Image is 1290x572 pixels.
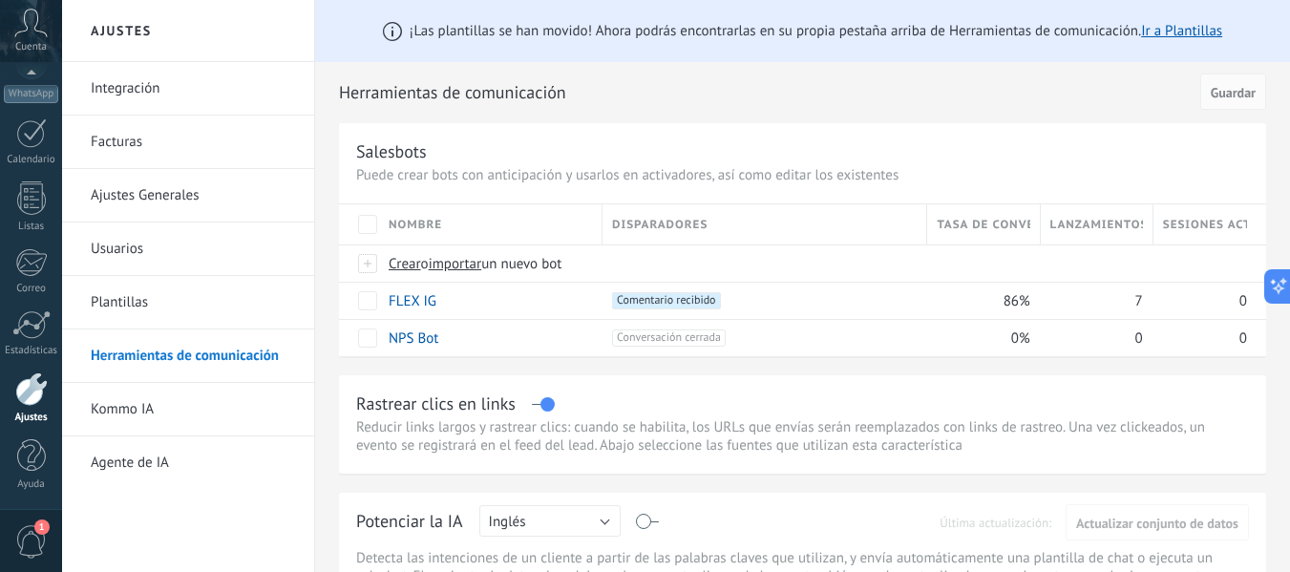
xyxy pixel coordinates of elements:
div: Rastrear clics en links [356,392,516,414]
li: Plantillas [62,276,314,329]
div: Salesbots [356,140,427,162]
span: Crear [389,255,421,273]
li: Agente de IA [62,436,314,489]
h2: Herramientas de comunicación [339,74,1194,112]
span: 0 [1135,329,1143,348]
div: 0 [1153,283,1247,319]
div: Potenciar la IA [356,510,463,540]
button: Guardar [1200,74,1266,110]
a: Herramientas de comunicación [91,329,295,383]
div: Correo [4,283,59,295]
a: Ajustes Generales [91,169,295,222]
li: Facturas [62,116,314,169]
li: Herramientas de comunicación [62,329,314,383]
div: Ayuda [4,478,59,491]
a: FLEX IG [389,292,436,310]
li: Integración [62,62,314,116]
span: Inglés [489,513,526,531]
span: 0 [1239,329,1247,348]
span: Nombre [389,216,442,234]
span: 0 [1239,292,1247,310]
a: Integración [91,62,295,116]
span: un nuevo bot [481,255,561,273]
a: Ir a Plantillas [1141,22,1222,40]
span: 1 [34,519,50,535]
a: NPS Bot [389,329,438,348]
span: 0% [1011,329,1030,348]
span: importar [429,255,482,273]
li: Ajustes Generales [62,169,314,222]
div: 0% [927,320,1030,356]
span: Guardar [1211,86,1256,99]
div: Listas [4,221,59,233]
div: WhatsApp [4,85,58,103]
a: Facturas [91,116,295,169]
div: Ajustes [4,412,59,424]
div: 0 [1153,320,1247,356]
a: Plantillas [91,276,295,329]
span: Comentario recibido [612,292,720,309]
a: Usuarios [91,222,295,276]
div: 7 [1041,283,1144,319]
span: Sesiones activas [1163,216,1247,234]
span: Disparadores [612,216,708,234]
li: Usuarios [62,222,314,276]
span: ¡Las plantillas se han movido! Ahora podrás encontrarlas en su propia pestaña arriba de Herramien... [410,22,1222,40]
a: Agente de IA [91,436,295,490]
p: Puede crear bots con anticipación y usarlos en activadores, así como editar los existentes [356,166,1249,184]
span: o [421,255,429,273]
span: Lanzamientos totales [1050,216,1143,234]
div: 86% [927,283,1030,319]
button: Inglés [479,505,621,537]
li: Kommo IA [62,383,314,436]
div: Estadísticas [4,345,59,357]
span: 7 [1135,292,1143,310]
div: Calendario [4,154,59,166]
a: Kommo IA [91,383,295,436]
span: Cuenta [15,41,47,53]
span: 86% [1004,292,1030,310]
span: Conversación cerrada [612,329,726,347]
span: Tasa de conversión [937,216,1029,234]
p: Reducir links largos y rastrear clics: cuando se habilita, los URLs que envías serán reemplazados... [356,418,1249,455]
div: 0 [1041,320,1144,356]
